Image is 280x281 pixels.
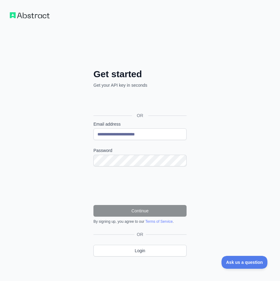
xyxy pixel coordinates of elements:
[93,69,187,80] h2: Get started
[93,147,187,154] label: Password
[90,95,188,108] iframe: Sign in with Google Button
[132,112,148,119] span: OR
[221,256,268,269] iframe: Toggle Customer Support
[93,205,187,217] button: Continue
[93,219,187,224] div: By signing up, you agree to our .
[10,12,50,18] img: Workflow
[134,231,146,237] span: OR
[93,82,187,88] p: Get your API key in seconds
[93,121,187,127] label: Email address
[93,245,187,256] a: Login
[145,219,172,224] a: Terms of Service
[93,174,187,198] iframe: reCAPTCHA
